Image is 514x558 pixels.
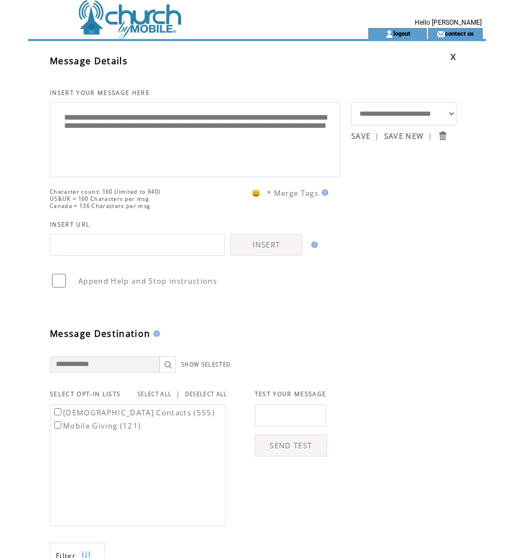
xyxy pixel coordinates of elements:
[50,55,128,67] span: Message Details
[50,89,150,97] span: INSERT YOUR MESSAGE HERE
[255,435,327,456] a: SEND TEST
[318,189,328,196] img: help.gif
[138,391,172,398] a: SELECT ALL
[52,408,215,418] label: [DEMOGRAPHIC_DATA] Contacts (555)
[176,389,180,399] span: |
[428,131,432,141] span: |
[255,390,327,398] span: TEST YOUR MESSAGE
[437,30,445,38] img: contact_us_icon.gif
[185,391,227,398] a: DESELECT ALL
[78,276,217,286] span: Append Help and Stop instructions
[50,202,150,210] span: Canada = 136 Characters per msg
[150,330,160,337] img: help.gif
[181,361,231,368] a: SHOW SELECTED
[252,188,261,198] span: 😀
[50,390,121,398] span: SELECT OPT-IN LISTS
[445,30,474,37] a: contact us
[308,241,318,248] img: help.gif
[54,408,61,415] input: [DEMOGRAPHIC_DATA] Contacts (555)
[375,131,379,141] span: |
[50,221,90,228] span: INSERT URL
[267,188,318,198] span: * Merge Tags
[437,131,448,141] input: Submit
[351,131,370,141] a: SAVE
[393,30,410,37] a: logout
[384,131,424,141] a: SAVE NEW
[50,195,149,202] span: US&UK = 160 Characters per msg
[415,19,482,26] span: Hello [PERSON_NAME]
[50,328,150,340] span: Message Destination
[52,421,141,431] label: Mobile Giving (121)
[385,30,393,38] img: account_icon.gif
[54,421,61,429] input: Mobile Giving (121)
[230,234,302,256] a: INSERT
[50,188,161,195] span: Character count: 160 (limited to 640)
